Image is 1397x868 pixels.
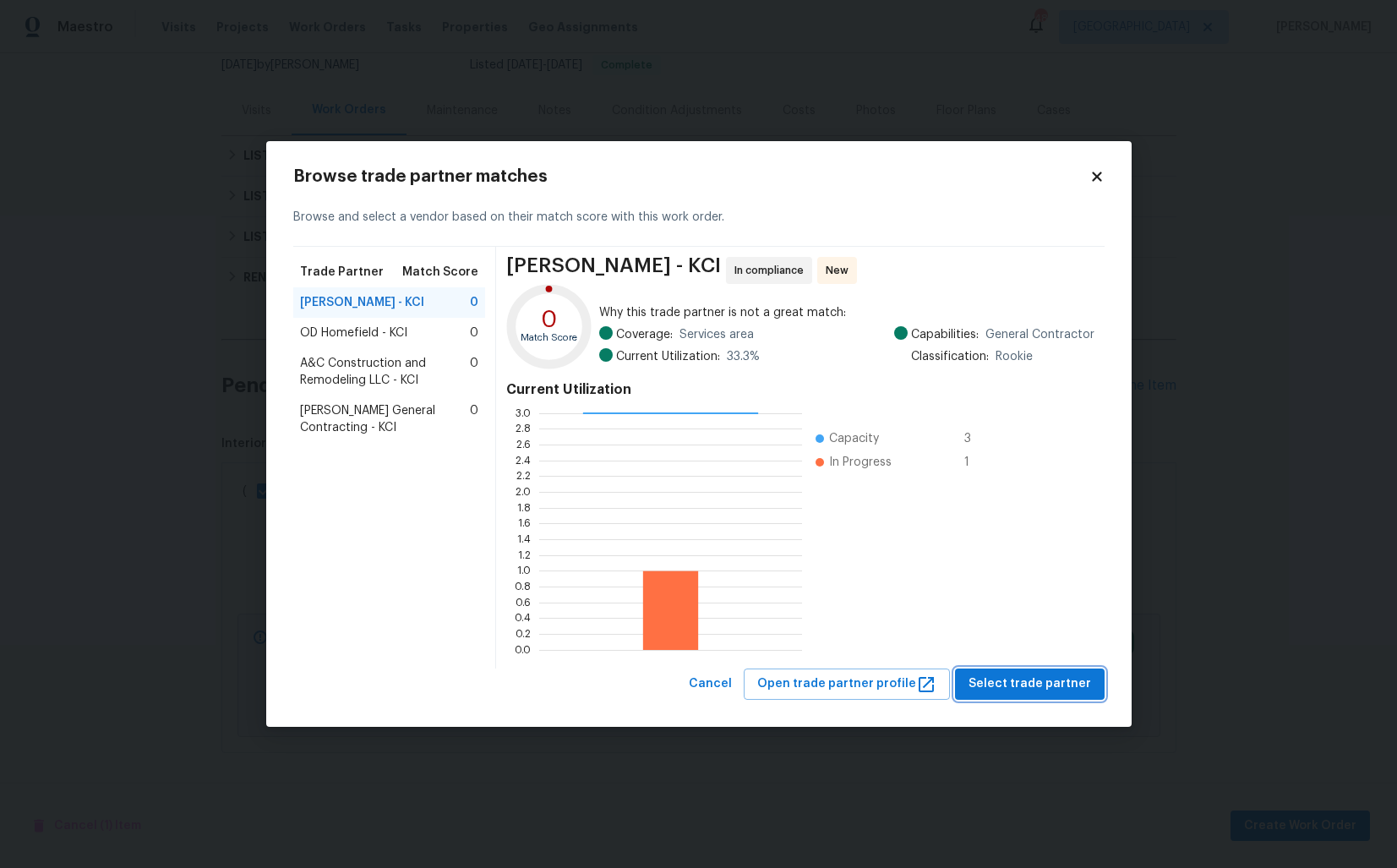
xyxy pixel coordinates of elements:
span: 1 [964,454,991,471]
text: 0.6 [516,598,531,608]
span: OD Homefield - KCI [300,325,407,341]
text: 1.2 [518,550,531,560]
span: In compliance [734,262,810,279]
text: 1.4 [517,534,531,544]
span: [PERSON_NAME] - KCI [300,294,424,311]
span: 3 [964,430,991,447]
text: 3.0 [516,408,531,418]
text: Match Score [521,334,578,343]
text: 2.4 [516,456,531,466]
span: Capabilities: [911,326,979,343]
button: Select trade partner [955,669,1105,700]
span: Match Score [402,264,478,281]
span: [PERSON_NAME] - KCI [506,257,721,284]
text: 1.8 [517,503,531,513]
text: 0.2 [516,629,531,639]
text: 2.2 [516,472,531,482]
span: Cancel [689,674,732,695]
span: Current Utilization: [616,348,720,365]
span: Why this trade partner is not a great match: [599,304,1094,321]
span: [PERSON_NAME] General Contracting - KCI [300,402,471,436]
text: 0.4 [515,614,531,624]
span: Rookie [996,348,1033,365]
text: 0.0 [515,645,531,655]
div: Browse and select a vendor based on their match score with this work order. [293,188,1105,247]
span: Coverage: [616,326,673,343]
text: 0.8 [515,581,531,592]
h2: Browse trade partner matches [293,168,1089,185]
span: 33.3 % [727,348,760,365]
button: Cancel [682,669,739,700]
span: Classification: [911,348,989,365]
text: 1.0 [517,566,531,576]
span: 0 [470,355,478,389]
span: Select trade partner [969,674,1091,695]
span: A&C Construction and Remodeling LLC - KCI [300,355,471,389]
button: Open trade partner profile [744,669,950,700]
span: Trade Partner [300,264,384,281]
span: Capacity [829,430,879,447]
h4: Current Utilization [506,381,1094,398]
text: 0 [541,308,558,331]
text: 2.0 [516,487,531,497]
text: 2.8 [516,424,531,434]
span: 0 [470,402,478,436]
span: Open trade partner profile [757,674,936,695]
span: 0 [470,294,478,311]
span: In Progress [829,454,892,471]
span: General Contractor [985,326,1094,343]
text: 2.6 [516,439,531,450]
span: New [826,262,855,279]
text: 1.6 [518,519,531,529]
span: 0 [470,325,478,341]
span: Services area [679,326,754,343]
